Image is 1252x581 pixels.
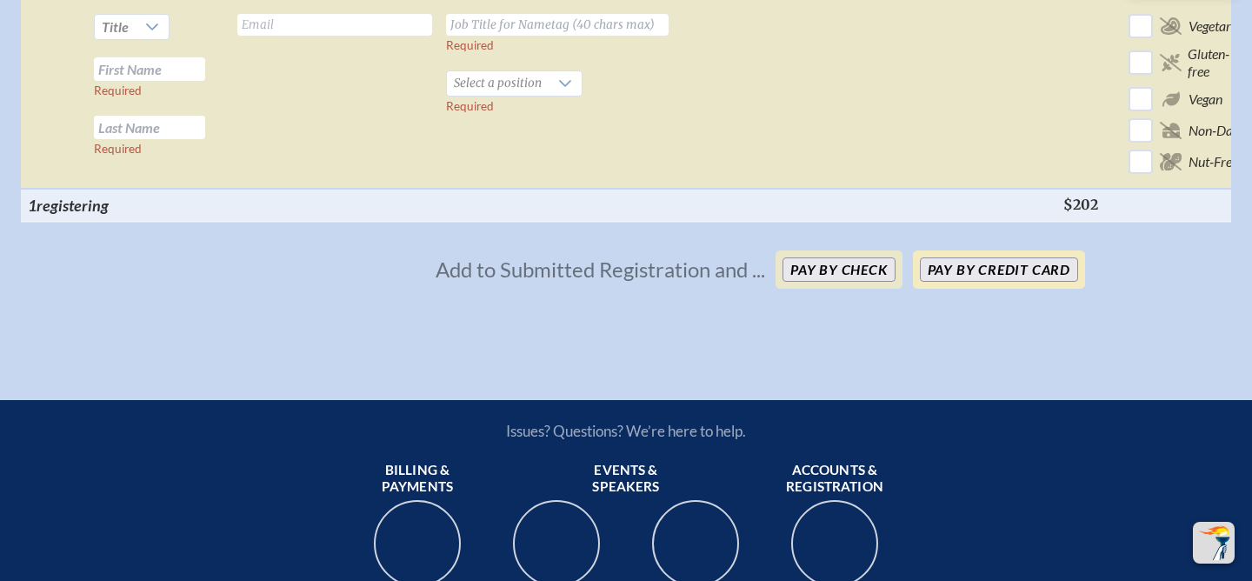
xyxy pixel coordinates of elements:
[446,99,494,113] label: Required
[37,196,109,215] span: registering
[446,14,669,36] input: Job Title for Nametag (40 chars max)
[94,57,205,81] input: First Name
[446,38,494,52] label: Required
[102,18,129,35] span: Title
[95,15,136,39] span: Title
[782,257,896,282] button: Pay by Check
[94,116,205,139] input: Last Name
[355,462,480,497] span: Billing & payments
[447,71,549,96] span: Select a position
[1196,525,1231,560] img: To the top
[1189,90,1222,108] span: Vegan
[21,189,230,222] th: 1
[94,83,142,97] label: Required
[772,462,897,497] span: Accounts & registration
[920,257,1078,282] button: Pay by Credit Card
[563,462,689,497] span: Events & speakers
[237,14,432,36] input: Email
[1188,45,1249,80] span: Gluten-free
[436,257,765,283] p: Add to Submitted Registration and ...
[1056,189,1122,222] th: $202
[94,142,142,156] label: Required
[1189,122,1249,139] span: Non-Dairy
[320,422,932,440] p: Issues? Questions? We’re here to help.
[1189,153,1238,170] span: Nut-Free
[1193,522,1235,564] button: Scroll Top
[1189,17,1249,35] span: Vegetarian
